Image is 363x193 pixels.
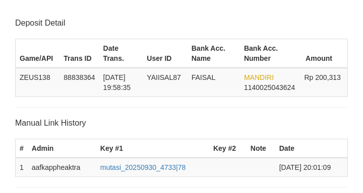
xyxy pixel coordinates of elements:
[147,73,180,81] span: YAIISAL87
[209,139,247,158] th: Key #2
[28,158,96,177] td: aafkappheaktra
[28,139,96,158] th: Admin
[192,73,215,81] span: FAISAL
[244,83,295,91] span: Copy 1140025043624 to clipboard
[59,68,99,97] td: 88838364
[99,39,143,68] th: Date Trans.
[244,73,274,81] span: MANDIRI
[188,39,240,68] th: Bank Acc. Name
[143,39,187,68] th: User ID
[240,39,300,68] th: Bank Acc. Number
[59,39,99,68] th: Trans ID
[16,139,28,158] th: #
[16,68,60,97] td: ZEUS138
[15,118,348,129] p: Manual Link History
[96,139,209,158] th: Key #1
[300,39,348,68] th: Amount
[100,163,186,171] a: mutasi_20250930_4733|78
[16,39,60,68] th: Game/API
[275,158,348,177] td: [DATE] 20:01:09
[275,139,348,158] th: Date
[16,158,28,177] td: 1
[247,139,275,158] th: Note
[305,73,341,81] span: Rp 200,313
[15,18,348,29] p: Deposit Detail
[103,73,131,91] span: [DATE] 19:58:35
